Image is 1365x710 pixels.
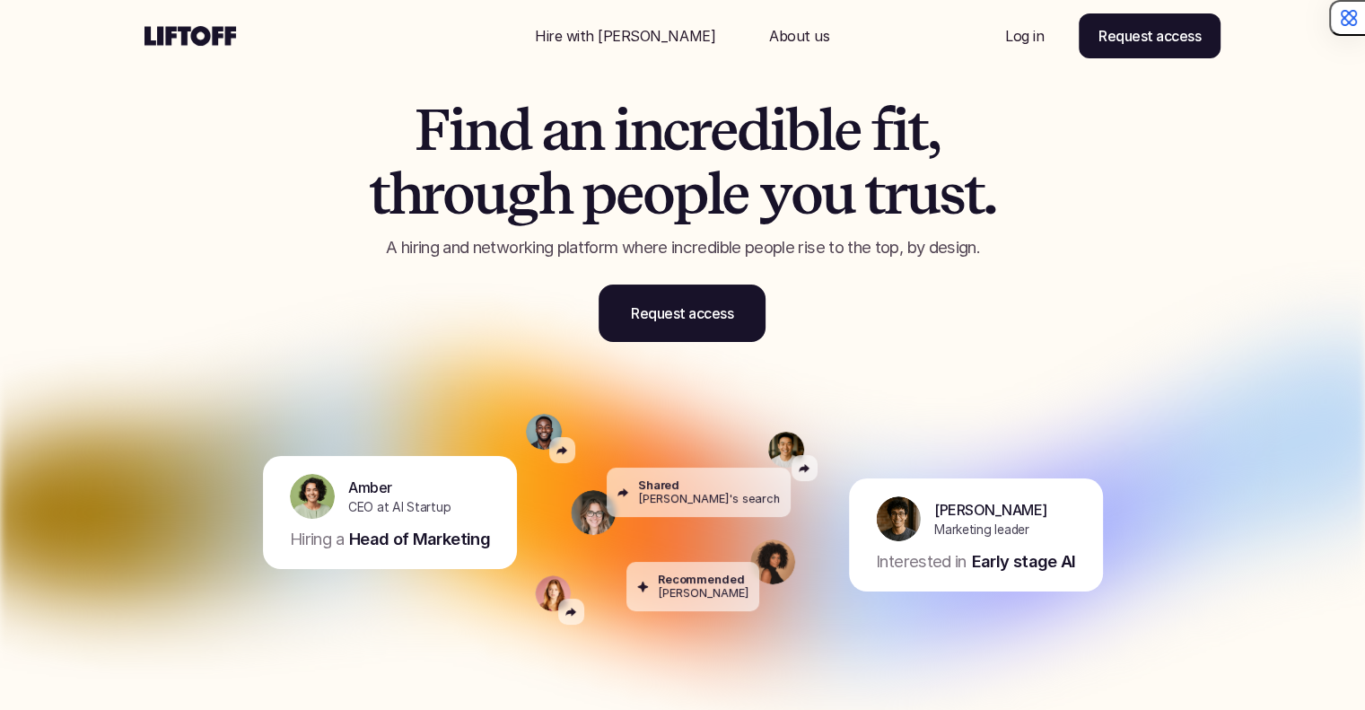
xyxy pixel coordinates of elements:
span: e [710,99,737,162]
a: Nav Link [748,14,851,57]
span: o [791,162,821,225]
p: A hiring and networking platform where incredible people rise to the top, by design. [302,236,1064,259]
span: t [864,162,884,225]
span: h [538,162,572,225]
p: Head of Marketing [348,528,489,551]
span: n [465,99,498,162]
span: e [722,162,748,225]
p: Hiring a [290,528,344,551]
p: About us [769,25,829,47]
span: g [506,162,538,225]
p: [PERSON_NAME] [934,498,1047,520]
span: d [498,99,531,162]
p: [PERSON_NAME]'s search [638,492,780,505]
span: F [415,99,449,162]
span: r [421,162,442,225]
p: Shared [638,478,679,492]
span: h [389,162,422,225]
p: Early stage AI [971,550,1075,574]
p: Log in [1005,25,1044,47]
span: s [939,162,964,225]
span: b [785,99,818,162]
p: Request access [631,302,733,324]
span: a [541,99,570,162]
a: Request access [599,285,766,342]
span: , [927,99,940,162]
span: r [884,162,906,225]
span: e [616,162,643,225]
span: n [570,99,603,162]
span: l [818,99,834,162]
span: u [473,162,506,225]
p: Amber [348,476,392,497]
span: p [673,162,707,225]
span: y [759,162,791,225]
span: . [983,162,996,225]
a: Nav Link [984,14,1065,57]
span: r [688,99,710,162]
p: Interested in [876,550,967,574]
span: i [770,99,786,162]
span: l [707,162,722,225]
p: Marketing leader [934,520,1029,539]
span: t [907,99,927,162]
span: o [643,162,673,225]
span: u [821,162,854,225]
span: n [630,99,663,162]
span: e [834,99,861,162]
span: p [582,162,616,225]
span: f [871,99,892,162]
span: i [449,99,465,162]
a: Request access [1079,13,1221,58]
span: i [892,99,908,162]
span: o [442,162,473,225]
p: Recommended [658,573,745,586]
p: [PERSON_NAME] [658,586,748,600]
span: i [614,99,630,162]
span: t [369,162,389,225]
span: u [906,162,939,225]
a: Nav Link [513,14,737,57]
p: Hire with [PERSON_NAME] [535,25,715,47]
span: c [662,99,688,162]
span: d [737,99,770,162]
p: CEO at AI Startup [348,497,451,516]
p: Request access [1098,25,1201,47]
span: t [964,162,984,225]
